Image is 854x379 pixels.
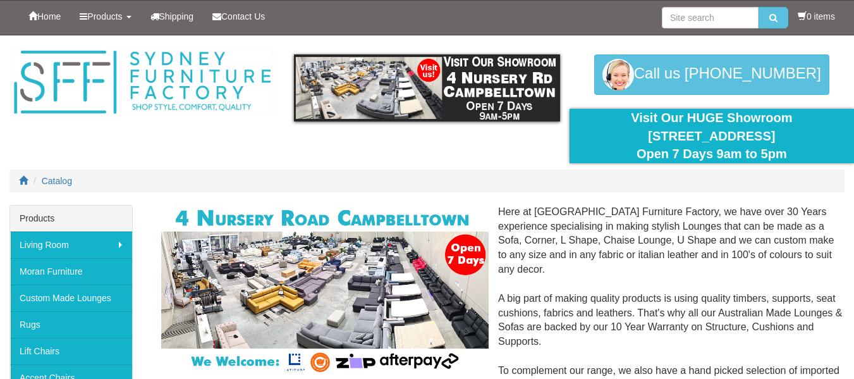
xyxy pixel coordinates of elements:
span: Shipping [159,11,194,22]
img: Corner Modular Lounges [161,205,489,375]
a: Home [19,1,70,32]
li: 0 items [798,10,835,23]
a: Custom Made Lounges [10,285,132,311]
a: Living Room [10,232,132,258]
span: Products [87,11,122,22]
a: Moran Furniture [10,258,132,285]
a: Products [70,1,140,32]
img: Sydney Furniture Factory [9,48,275,117]
a: Rugs [10,311,132,338]
span: Contact Us [221,11,265,22]
div: Products [10,206,132,232]
input: Site search [662,7,759,28]
a: Contact Us [203,1,274,32]
img: showroom.gif [294,54,559,121]
div: Visit Our HUGE Showroom [STREET_ADDRESS] Open 7 Days 9am to 5pm [579,109,845,163]
span: Home [37,11,61,22]
a: Shipping [141,1,204,32]
a: Catalog [42,176,72,186]
a: Lift Chairs [10,338,132,364]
